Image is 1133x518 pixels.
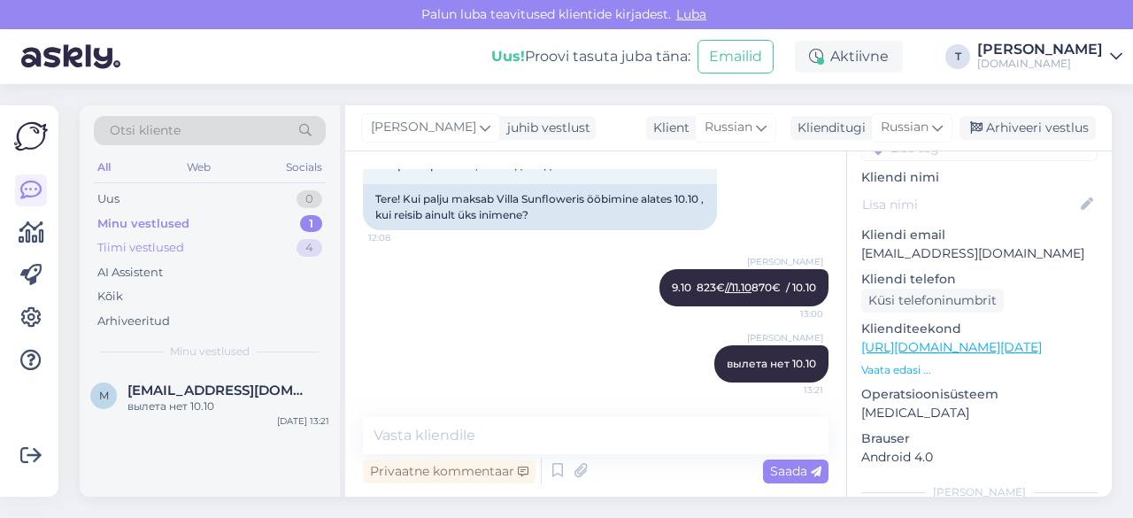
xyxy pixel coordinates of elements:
[977,43,1103,57] div: [PERSON_NAME]
[945,44,970,69] div: T
[861,320,1098,338] p: Klienditeekond
[363,184,717,230] div: Tere! Kui palju maksab Villa Sunfloweris ööbimine alates 10.10 , kui reisib ainult üks inimene?
[97,239,184,257] div: Tiimi vestlused
[368,231,435,244] span: 12:08
[97,288,123,305] div: Kõik
[97,313,170,330] div: Arhiveeritud
[127,383,312,398] span: maars2007@mail.ru
[861,226,1098,244] p: Kliendi email
[297,239,322,257] div: 4
[960,116,1096,140] div: Arhiveeri vestlus
[671,6,712,22] span: Luba
[672,281,816,294] span: 9.10 823€ 870€ / 10.10
[861,339,1042,355] a: [URL][DOMAIN_NAME][DATE]
[97,215,189,233] div: Minu vestlused
[127,398,329,414] div: вылета нет 10.10
[862,195,1077,214] input: Lisa nimi
[861,244,1098,263] p: [EMAIL_ADDRESS][DOMAIN_NAME]
[747,331,823,344] span: [PERSON_NAME]
[14,120,48,153] img: Askly Logo
[861,385,1098,404] p: Operatsioonisüsteem
[97,190,119,208] div: Uus
[183,156,214,179] div: Web
[861,289,1004,313] div: Küsi telefoninumbrit
[790,119,866,137] div: Klienditugi
[300,215,322,233] div: 1
[861,448,1098,467] p: Android 4.0
[500,119,590,137] div: juhib vestlust
[795,41,903,73] div: Aktiivne
[861,404,1098,422] p: [MEDICAL_DATA]
[705,118,752,137] span: Russian
[282,156,326,179] div: Socials
[977,57,1103,71] div: [DOMAIN_NAME]
[363,460,536,483] div: Privaatne kommentaar
[170,344,250,360] span: Minu vestlused
[977,43,1122,71] a: [PERSON_NAME][DOMAIN_NAME]
[94,156,114,179] div: All
[297,190,322,208] div: 0
[97,264,163,282] div: AI Assistent
[770,463,821,479] span: Saada
[277,414,329,428] div: [DATE] 13:21
[646,119,690,137] div: Klient
[861,168,1098,187] p: Kliendi nimi
[861,429,1098,448] p: Brauser
[491,48,525,65] b: Uus!
[861,270,1098,289] p: Kliendi telefon
[491,46,690,67] div: Proovi tasuta juba täna:
[861,362,1098,378] p: Vaata edasi ...
[725,281,751,294] a: //11.10
[99,389,109,402] span: m
[747,255,823,268] span: [PERSON_NAME]
[757,307,823,321] span: 13:00
[881,118,929,137] span: Russian
[727,357,816,370] span: вылета нет 10.10
[110,121,181,140] span: Otsi kliente
[757,383,823,397] span: 13:21
[698,40,774,73] button: Emailid
[861,484,1098,500] div: [PERSON_NAME]
[371,118,476,137] span: [PERSON_NAME]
